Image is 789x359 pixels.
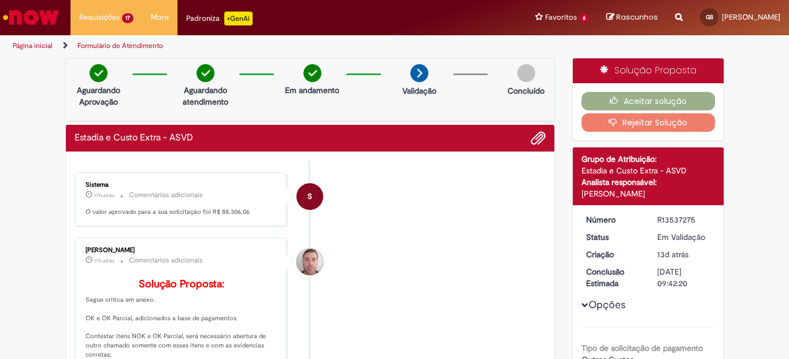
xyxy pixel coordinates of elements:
div: 15/09/2025 17:42:13 [657,249,711,260]
time: 27/09/2025 19:10:23 [94,192,114,199]
button: Aceitar solução [581,92,715,110]
span: 17 [122,13,134,23]
button: Adicionar anexos [531,131,546,146]
div: [PERSON_NAME] [581,188,715,199]
a: Rascunhos [606,12,658,23]
dt: Criação [577,249,649,260]
img: check-circle-green.png [197,64,214,82]
img: ServiceNow [1,6,61,29]
small: Comentários adicionais [129,256,203,265]
div: Analista responsável: [581,176,715,188]
span: S [308,183,312,210]
p: Aguardando atendimento [177,84,234,108]
time: 27/09/2025 19:10:20 [94,257,114,264]
span: 17h atrás [94,192,114,199]
img: check-circle-green.png [90,64,108,82]
span: 6 [579,13,589,23]
span: [PERSON_NAME] [722,12,780,22]
span: GB [706,13,713,21]
div: Grupo de Atribuição: [581,153,715,165]
span: 13d atrás [657,249,688,260]
small: Comentários adicionais [129,190,203,200]
p: Aguardando Aprovação [71,84,127,108]
span: 17h atrás [94,257,114,264]
dt: Status [577,231,649,243]
dt: Número [577,214,649,225]
div: [DATE] 09:42:20 [657,266,711,289]
p: +GenAi [224,12,253,25]
div: Estadia e Custo Extra - ASVD [581,165,715,176]
span: Rascunhos [616,12,658,23]
div: R13537275 [657,214,711,225]
a: Formulário de Atendimento [77,41,163,50]
p: Em andamento [285,84,339,96]
img: img-circle-grey.png [517,64,535,82]
div: Sistema [86,182,278,188]
span: More [151,12,169,23]
div: Em Validação [657,231,711,243]
img: arrow-next.png [410,64,428,82]
div: [PERSON_NAME] [86,247,278,254]
a: Página inicial [13,41,53,50]
b: Solução Proposta: [139,277,224,291]
p: O valor aprovado para a sua solicitação foi R$ 88.306,06 [86,208,278,217]
div: Solução Proposta [573,58,724,83]
span: Favoritos [545,12,577,23]
div: Luiz Carlos Barsotti Filho [297,249,323,275]
time: 15/09/2025 17:42:13 [657,249,688,260]
b: Tipo de solicitação de pagamento [581,343,703,353]
p: Validação [402,85,436,97]
h2: Estadia e Custo Extra - ASVD Histórico de tíquete [75,133,193,143]
button: Rejeitar Solução [581,113,715,132]
div: Padroniza [186,12,253,25]
span: Requisições [79,12,120,23]
div: System [297,183,323,210]
img: check-circle-green.png [303,64,321,82]
ul: Trilhas de página [9,35,517,57]
p: Concluído [508,85,544,97]
dt: Conclusão Estimada [577,266,649,289]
